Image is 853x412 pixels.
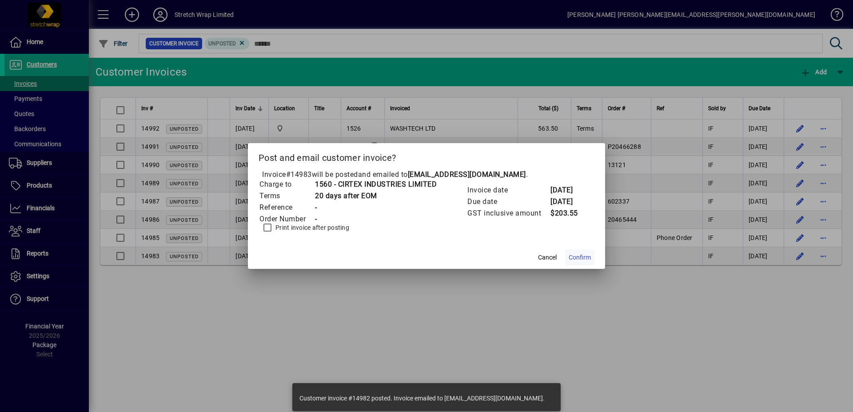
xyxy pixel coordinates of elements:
span: Confirm [569,253,591,262]
span: #14983 [286,170,312,179]
td: - [315,202,437,213]
p: Invoice will be posted . [259,169,594,180]
td: [DATE] [550,196,586,208]
span: and emailed to [358,170,526,179]
button: Confirm [565,249,594,265]
span: Cancel [538,253,557,262]
td: - [315,213,437,225]
td: Reference [259,202,315,213]
td: 20 days after EOM [315,190,437,202]
label: Print invoice after posting [274,223,349,232]
td: Terms [259,190,315,202]
td: $203.55 [550,208,586,219]
td: GST inclusive amount [467,208,550,219]
td: Invoice date [467,184,550,196]
h2: Post and email customer invoice? [248,143,605,169]
b: [EMAIL_ADDRESS][DOMAIN_NAME] [408,170,526,179]
td: Charge to [259,179,315,190]
td: Order Number [259,213,315,225]
td: Due date [467,196,550,208]
td: [DATE] [550,184,586,196]
div: Customer invoice #14982 posted. Invoice emailed to [EMAIL_ADDRESS][DOMAIN_NAME]. [299,394,545,403]
button: Cancel [533,249,562,265]
td: 1560 - CIRTEX INDUSTRIES LIMITED [315,179,437,190]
